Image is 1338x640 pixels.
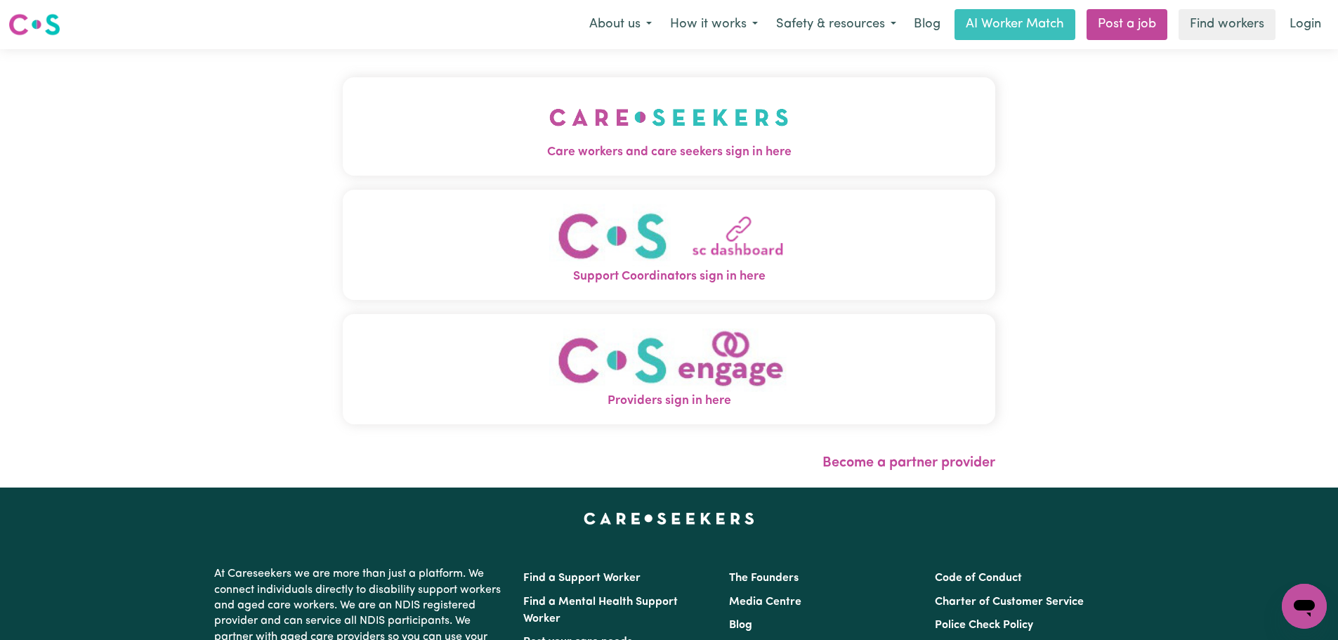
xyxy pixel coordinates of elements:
a: Login [1281,9,1330,40]
button: How it works [661,10,767,39]
span: Care workers and care seekers sign in here [343,143,995,162]
a: Become a partner provider [822,456,995,470]
button: About us [580,10,661,39]
button: Care workers and care seekers sign in here [343,77,995,176]
span: Support Coordinators sign in here [343,268,995,286]
iframe: Button to launch messaging window [1282,584,1327,629]
a: Code of Conduct [935,573,1022,584]
img: Careseekers logo [8,12,60,37]
a: Media Centre [729,596,801,608]
a: The Founders [729,573,799,584]
button: Providers sign in here [343,314,995,424]
a: Careseekers home page [584,513,754,524]
a: AI Worker Match [955,9,1075,40]
span: Providers sign in here [343,392,995,410]
a: Find a Mental Health Support Worker [523,596,678,625]
a: Find workers [1179,9,1275,40]
a: Charter of Customer Service [935,596,1084,608]
button: Safety & resources [767,10,905,39]
a: Police Check Policy [935,620,1033,631]
button: Support Coordinators sign in here [343,190,995,300]
a: Careseekers logo [8,8,60,41]
a: Blog [729,620,752,631]
a: Find a Support Worker [523,573,641,584]
a: Blog [905,9,949,40]
a: Post a job [1087,9,1167,40]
